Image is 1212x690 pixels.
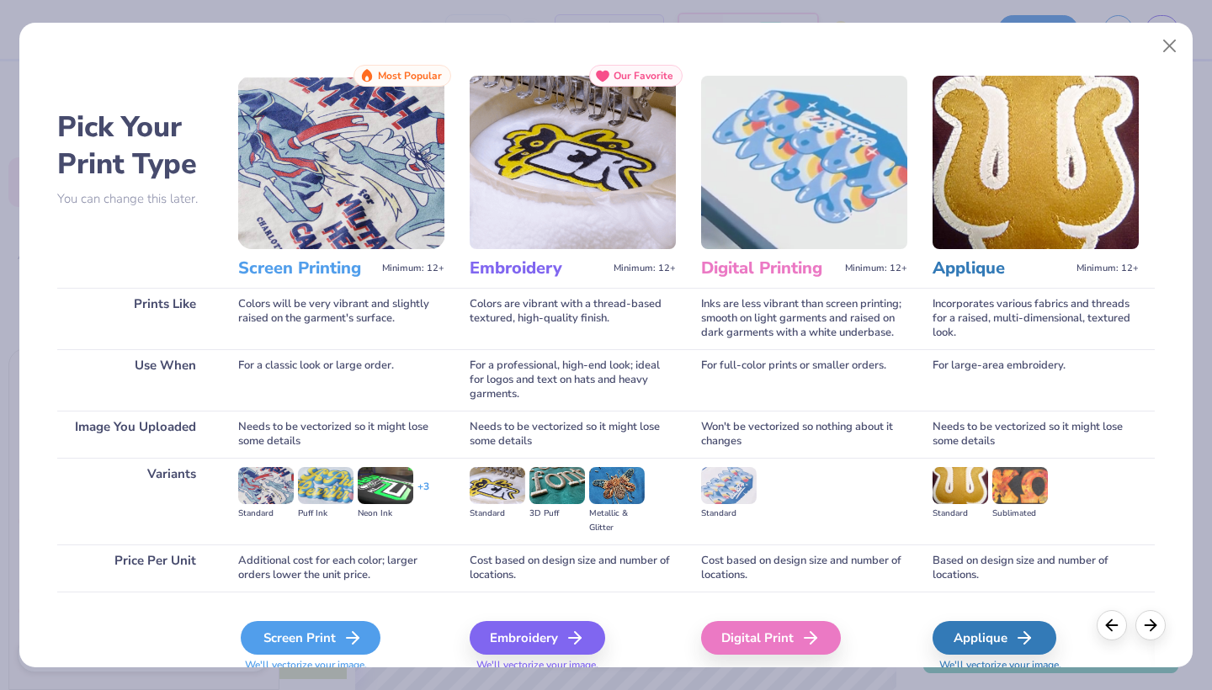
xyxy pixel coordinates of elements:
div: Needs to be vectorized so it might lose some details [238,411,444,458]
div: Inks are less vibrant than screen printing; smooth on light garments and raised on dark garments ... [701,288,907,349]
div: Puff Ink [298,507,353,521]
p: You can change this later. [57,192,213,206]
div: Based on design size and number of locations. [933,544,1139,592]
img: Standard [933,467,988,504]
div: For large-area embroidery. [933,349,1139,411]
div: Price Per Unit [57,544,213,592]
div: 3D Puff [529,507,585,521]
div: Standard [933,507,988,521]
img: Puff Ink [298,467,353,504]
div: Neon Ink [358,507,413,521]
img: Applique [933,76,1139,249]
img: Embroidery [470,76,676,249]
div: Standard [238,507,294,521]
div: Colors will be very vibrant and slightly raised on the garment's surface. [238,288,444,349]
div: Digital Print [701,621,841,655]
div: Incorporates various fabrics and threads for a raised, multi-dimensional, textured look. [933,288,1139,349]
div: Standard [470,507,525,521]
h3: Digital Printing [701,257,838,279]
div: For full-color prints or smaller orders. [701,349,907,411]
h3: Screen Printing [238,257,375,279]
div: Additional cost for each color; larger orders lower the unit price. [238,544,444,592]
img: 3D Puff [529,467,585,504]
div: Standard [701,507,757,521]
div: Image You Uploaded [57,411,213,458]
span: We'll vectorize your image. [933,658,1139,672]
span: Minimum: 12+ [1076,263,1139,274]
div: Needs to be vectorized so it might lose some details [470,411,676,458]
div: Won't be vectorized so nothing about it changes [701,411,907,458]
h3: Embroidery [470,257,607,279]
img: Screen Printing [238,76,444,249]
div: Embroidery [470,621,605,655]
img: Neon Ink [358,467,413,504]
div: For a classic look or large order. [238,349,444,411]
button: Close [1154,30,1186,62]
div: For a professional, high-end look; ideal for logos and text on hats and heavy garments. [470,349,676,411]
h3: Applique [933,257,1070,279]
span: We'll vectorize your image. [470,658,676,672]
div: Colors are vibrant with a thread-based textured, high-quality finish. [470,288,676,349]
span: Minimum: 12+ [382,263,444,274]
div: Cost based on design size and number of locations. [470,544,676,592]
div: Cost based on design size and number of locations. [701,544,907,592]
span: We'll vectorize your image. [238,658,444,672]
span: Minimum: 12+ [614,263,676,274]
span: Our Favorite [614,70,673,82]
img: Digital Printing [701,76,907,249]
div: Sublimated [992,507,1048,521]
div: Screen Print [241,621,380,655]
img: Standard [238,467,294,504]
div: + 3 [417,480,429,508]
div: Use When [57,349,213,411]
h2: Pick Your Print Type [57,109,213,183]
div: Prints Like [57,288,213,349]
span: Minimum: 12+ [845,263,907,274]
div: Applique [933,621,1056,655]
div: Variants [57,458,213,544]
div: Metallic & Glitter [589,507,645,535]
img: Standard [470,467,525,504]
span: Most Popular [378,70,442,82]
div: Needs to be vectorized so it might lose some details [933,411,1139,458]
img: Sublimated [992,467,1048,504]
img: Standard [701,467,757,504]
img: Metallic & Glitter [589,467,645,504]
